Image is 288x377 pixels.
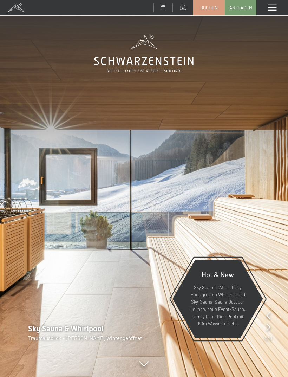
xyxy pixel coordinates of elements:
[264,334,267,342] span: 8
[200,5,218,11] span: Buchen
[225,0,256,15] a: Anfragen
[202,270,234,279] span: Hot & New
[267,334,269,342] span: /
[172,259,263,338] a: Hot & New Sky Spa mit 23m Infinity Pool, großem Whirlpool und Sky-Sauna, Sauna Outdoor Lounge, ne...
[28,324,104,333] span: Sky Sauna & Whirlpool
[190,284,246,328] p: Sky Spa mit 23m Infinity Pool, großem Whirlpool und Sky-Sauna, Sauna Outdoor Lounge, neue Event-S...
[28,335,142,341] span: Traumausblick - [PERSON_NAME] Winter geöffnet
[269,334,272,342] span: 8
[229,5,252,11] span: Anfragen
[194,0,224,15] a: Buchen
